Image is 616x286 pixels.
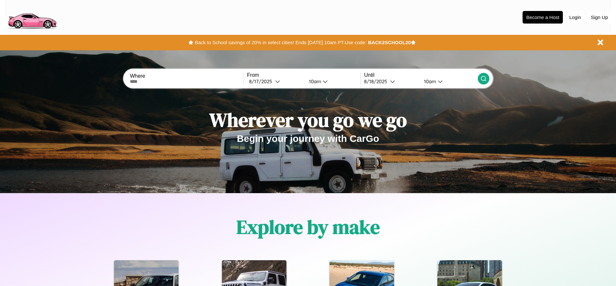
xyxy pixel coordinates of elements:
div: 10am [306,78,323,84]
h1: Explore by make [236,214,380,240]
b: BACK2SCHOOL20 [368,40,411,45]
label: Until [364,72,477,78]
label: Where [130,73,243,79]
label: From [247,72,361,78]
button: 10am [304,78,361,85]
button: Become a Host [523,11,563,24]
button: 10am [419,78,477,85]
button: Back to School savings of 20% in select cities! Ends [DATE] 10am PT.Use code: [193,38,368,47]
div: 8 / 18 / 2025 [364,78,390,84]
div: 10am [421,78,438,84]
button: 8/17/2025 [247,78,304,85]
button: Login [566,11,584,23]
div: 8 / 17 / 2025 [249,78,275,84]
img: logo [5,3,59,30]
button: Sign Up [588,11,611,23]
